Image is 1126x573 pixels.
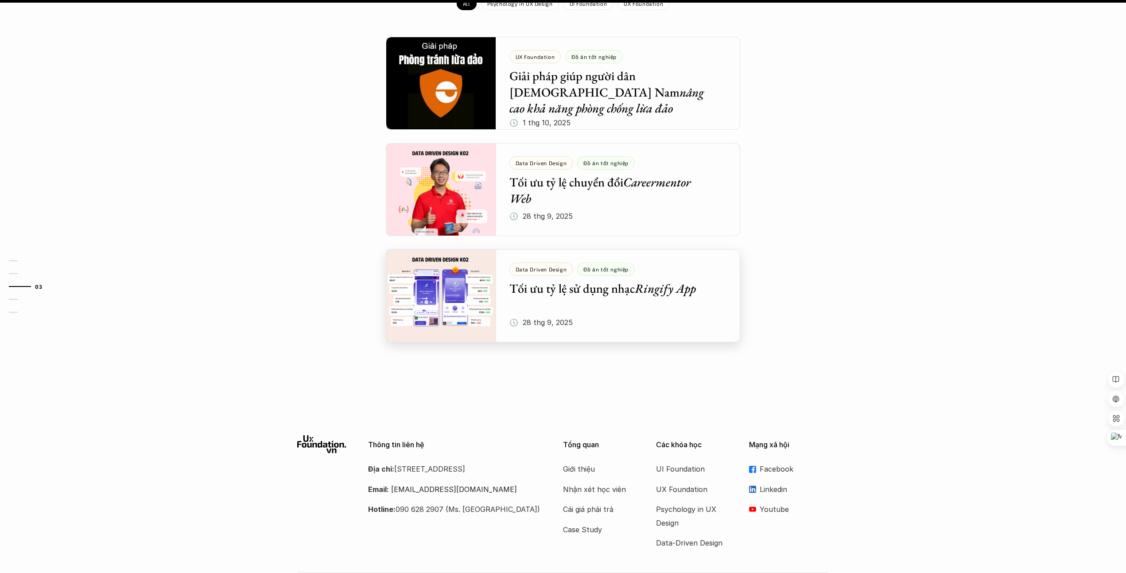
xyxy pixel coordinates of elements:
a: UX FoundationĐồ án tốt nghiệpGiải pháp giúp người dân [DEMOGRAPHIC_DATA] Namnâng cao khả năng phò... [386,37,740,130]
p: Youtube [760,503,829,516]
p: 090 628 2907 (Ms. [GEOGRAPHIC_DATA]) [368,503,541,516]
strong: Địa chỉ: [368,465,394,473]
p: Psychology in UX Design [487,0,553,7]
a: Linkedin [749,483,829,496]
p: [STREET_ADDRESS] [368,462,541,476]
p: Linkedin [760,483,829,496]
a: [EMAIL_ADDRESS][DOMAIN_NAME] [391,485,517,494]
p: UX Foundation [624,0,663,7]
a: 03 [9,281,51,292]
p: Thông tin liên hệ [368,441,541,449]
strong: Email: [368,485,389,494]
a: Giới thiệu [563,462,634,476]
a: Cái giá phải trả [563,503,634,516]
a: Data Driven DesignĐồ án tốt nghiệpTối ưu tỷ lệ chuyển đổiCareermentor Web🕔 28 thg 9, 2025 [386,143,740,236]
p: All [463,0,470,7]
a: Nhận xét học viên [563,483,634,496]
strong: 03 [35,283,42,290]
p: Facebook [760,462,829,476]
p: Tổng quan [563,441,643,449]
a: Data Driven DesignĐồ án tốt nghiệpTối ưu tỷ lệ sử dụng nhạcRingify App🕔 28 thg 9, 2025 [386,249,740,342]
strong: Hotline: [368,505,396,514]
a: UI Foundation [656,462,727,476]
p: UI Foundation [570,0,607,7]
a: Facebook [749,462,829,476]
a: UX Foundation [656,483,727,496]
p: Mạng xã hội [749,441,829,449]
a: Data-Driven Design [656,536,727,550]
a: Case Study [563,523,634,536]
a: Youtube [749,503,829,516]
a: Psychology in UX Design [656,503,727,530]
p: Các khóa học [656,441,736,449]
